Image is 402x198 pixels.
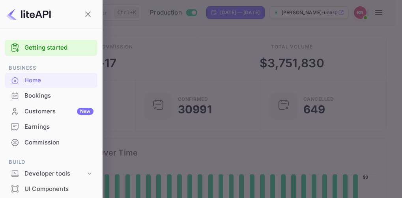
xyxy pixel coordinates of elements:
[6,8,51,20] img: LiteAPI logo
[5,181,97,196] a: UI Components
[24,169,86,178] div: Developer tools
[5,119,97,134] a: Earnings
[5,88,97,104] div: Bookings
[5,119,97,135] div: Earnings
[24,122,93,131] div: Earnings
[5,64,97,72] span: Business
[5,73,97,87] a: Home
[5,158,97,167] span: Build
[24,76,93,85] div: Home
[24,185,93,194] div: UI Components
[24,43,93,52] a: Getting started
[5,88,97,103] a: Bookings
[24,91,93,100] div: Bookings
[24,107,93,116] div: Customers
[5,40,97,56] div: Getting started
[77,108,93,115] div: New
[5,135,97,150] div: Commission
[5,104,97,119] div: CustomersNew
[5,104,97,118] a: CustomersNew
[24,138,93,147] div: Commission
[5,135,97,150] a: Commission
[5,167,97,181] div: Developer tools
